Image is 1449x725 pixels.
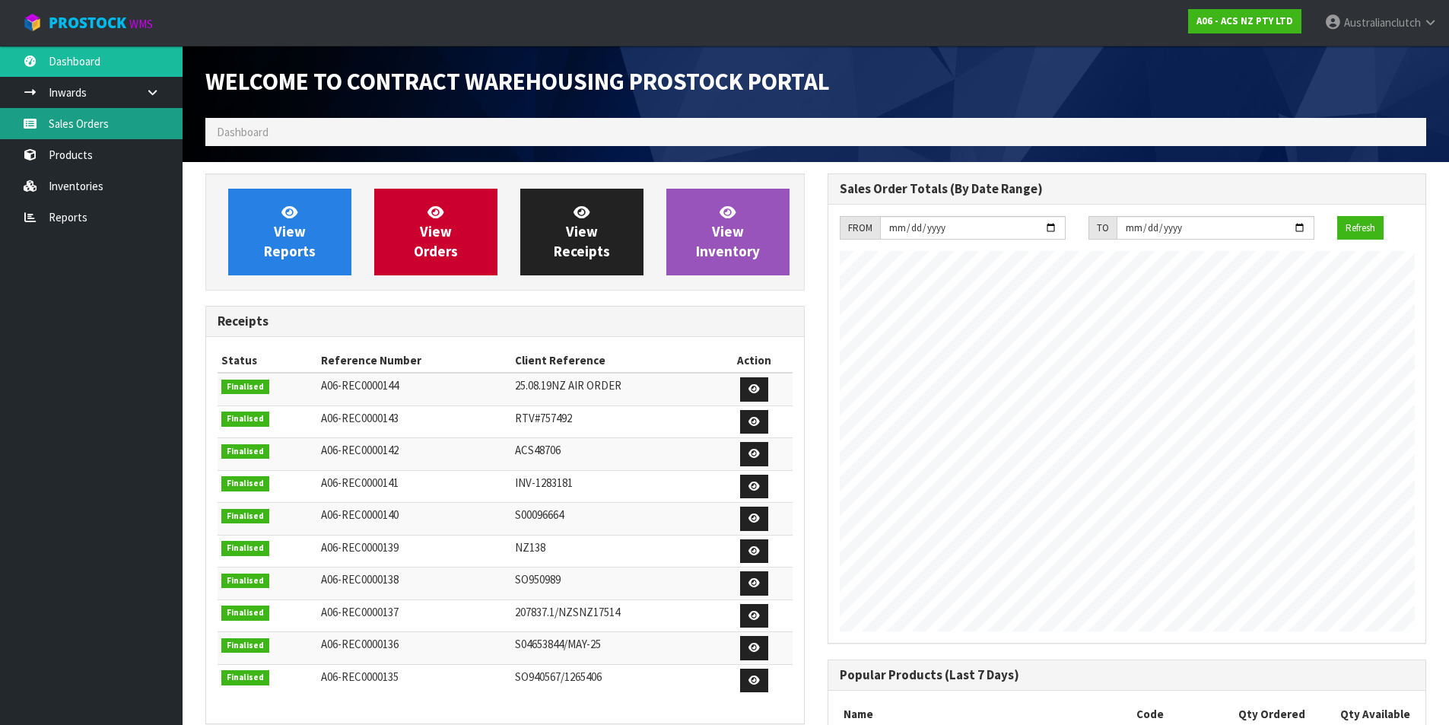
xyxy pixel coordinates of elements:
span: View Orders [414,203,458,260]
span: Finalised [221,380,269,395]
a: ViewInventory [666,189,790,275]
span: RTV#757492 [515,411,572,425]
span: A06-REC0000136 [321,637,399,651]
span: A06-REC0000139 [321,540,399,555]
span: View Receipts [554,203,610,260]
span: Finalised [221,606,269,621]
th: Status [218,348,317,373]
h3: Receipts [218,314,793,329]
span: Finalised [221,476,269,491]
div: FROM [840,216,880,240]
span: S04653844/MAY-25 [515,637,601,651]
a: ViewReports [228,189,351,275]
span: A06-REC0000144 [321,378,399,393]
span: A06-REC0000137 [321,605,399,619]
th: Reference Number [317,348,512,373]
div: TO [1088,216,1117,240]
span: 25.08.19NZ AIR ORDER [515,378,621,393]
small: WMS [129,17,153,31]
span: A06-REC0000140 [321,507,399,522]
span: Welcome to Contract Warehousing ProStock Portal [205,66,830,97]
img: cube-alt.png [23,13,42,32]
span: ACS48706 [515,443,561,457]
h3: Popular Products (Last 7 Days) [840,668,1415,682]
span: S00096664 [515,507,564,522]
span: A06-REC0000138 [321,572,399,587]
span: Finalised [221,541,269,556]
strong: A06 - ACS NZ PTY LTD [1196,14,1293,27]
span: A06-REC0000143 [321,411,399,425]
span: Australianclutch [1344,15,1421,30]
span: 207837.1/NZSNZ17514 [515,605,620,619]
span: Finalised [221,670,269,685]
button: Refresh [1337,216,1384,240]
span: ProStock [49,13,126,33]
span: Finalised [221,638,269,653]
span: Finalised [221,412,269,427]
span: A06-REC0000141 [321,475,399,490]
span: Finalised [221,509,269,524]
a: ViewReceipts [520,189,643,275]
span: INV-1283181 [515,475,573,490]
span: View Inventory [696,203,760,260]
span: SO940567/1265406 [515,669,602,684]
span: A06-REC0000135 [321,669,399,684]
span: NZ138 [515,540,545,555]
span: A06-REC0000142 [321,443,399,457]
span: View Reports [264,203,316,260]
span: Finalised [221,444,269,459]
h3: Sales Order Totals (By Date Range) [840,182,1415,196]
span: Finalised [221,574,269,589]
th: Action [717,348,792,373]
span: SO950989 [515,572,561,587]
a: ViewOrders [374,189,497,275]
span: Dashboard [217,125,269,139]
th: Client Reference [511,348,717,373]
